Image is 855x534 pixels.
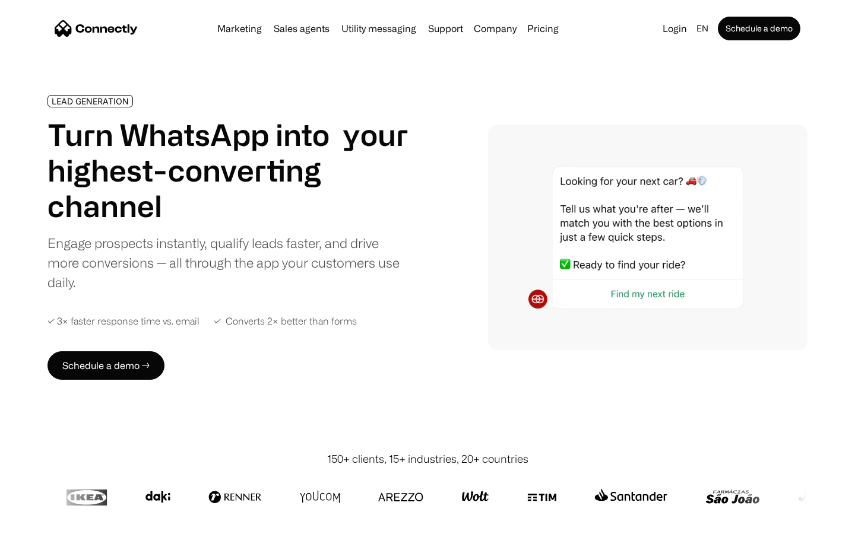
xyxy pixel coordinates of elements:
[423,24,468,33] a: Support
[213,24,267,33] a: Marketing
[47,351,164,380] a: Schedule a demo →
[47,316,199,327] div: ✓ 3× faster response time vs. email
[47,117,408,224] h1: Turn WhatsApp into your highest-converting channel
[269,24,334,33] a: Sales agents
[522,24,563,33] a: Pricing
[52,97,129,106] div: LEAD GENERATION
[327,451,528,467] div: 150+ clients, 15+ industries, 20+ countries
[718,17,800,40] a: Schedule a demo
[337,24,421,33] a: Utility messaging
[214,316,357,327] div: ✓ Converts 2× better than forms
[47,233,408,292] div: Engage prospects instantly, qualify leads faster, and drive more conversions — all through the ap...
[12,512,71,530] aside: Language selected: English
[24,513,71,530] ul: Language list
[474,20,517,37] div: Company
[658,20,692,37] a: Login
[696,20,708,37] div: en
